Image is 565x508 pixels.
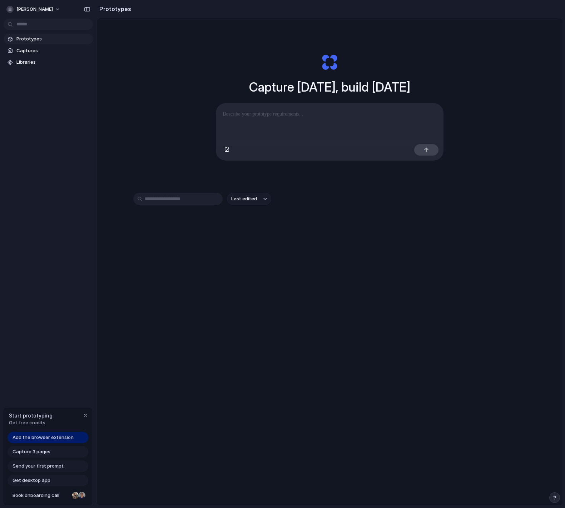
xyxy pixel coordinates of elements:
span: Start prototyping [9,412,53,419]
span: Libraries [16,59,90,66]
span: Capture 3 pages [13,448,50,455]
button: [PERSON_NAME] [4,4,64,15]
span: Book onboarding call [13,492,69,499]
span: Prototypes [16,35,90,43]
a: Add the browser extension [8,432,88,443]
span: Last edited [231,195,257,202]
span: Get desktop app [13,477,50,484]
span: Add the browser extension [13,434,74,441]
a: Get desktop app [8,475,88,486]
a: Prototypes [4,34,93,44]
a: Libraries [4,57,93,68]
a: Captures [4,45,93,56]
span: [PERSON_NAME] [16,6,53,13]
span: Get free credits [9,419,53,426]
div: Nicole Kubica [71,491,80,500]
h2: Prototypes [96,5,131,13]
span: Send your first prompt [13,463,64,470]
button: Last edited [227,193,271,205]
div: Christian Iacullo [78,491,86,500]
h1: Capture [DATE], build [DATE] [249,78,410,97]
span: Captures [16,47,90,54]
a: Book onboarding call [8,490,88,501]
